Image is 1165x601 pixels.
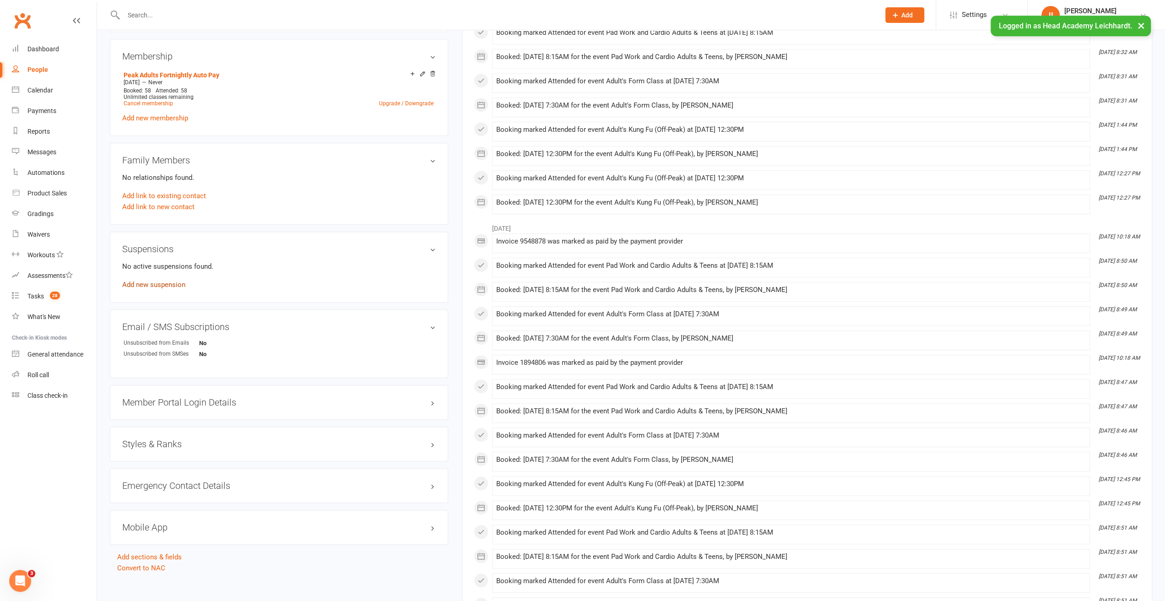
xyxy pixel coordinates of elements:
h3: Email / SMS Subscriptions [122,322,436,332]
i: [DATE] 12:45 PM [1099,476,1140,482]
a: Clubworx [11,9,34,32]
div: Assessments [27,272,73,279]
a: People [12,60,97,80]
a: Dashboard [12,39,97,60]
span: Never [148,79,163,86]
a: Workouts [12,245,97,265]
div: Booked: [DATE] 8:15AM for the event Pad Work and Cardio Adults & Teens, by [PERSON_NAME] [496,286,1086,294]
a: Add new suspension [122,281,185,289]
a: Assessments [12,265,97,286]
a: Convert to NAC [117,564,165,572]
h3: Member Portal Login Details [122,397,436,407]
i: [DATE] 10:18 AM [1099,233,1140,240]
div: Booked: [DATE] 7:30AM for the event Adult's Form Class, by [PERSON_NAME] [496,335,1086,342]
i: [DATE] 8:31 AM [1099,97,1137,104]
div: Dashboard [27,45,59,53]
div: Reports [27,128,50,135]
a: Add new membership [122,114,188,122]
div: Booked: [DATE] 8:15AM for the event Pad Work and Cardio Adults & Teens, by [PERSON_NAME] [496,553,1086,561]
i: [DATE] 1:44 PM [1099,146,1137,152]
p: No relationships found. [122,172,436,183]
div: Product Sales [27,190,67,197]
i: [DATE] 8:50 AM [1099,258,1137,264]
span: Attended: 58 [156,87,187,94]
div: [PERSON_NAME] [1064,7,1139,15]
i: [DATE] 8:51 AM [1099,573,1137,579]
div: Unsubscribed from SMSes [124,350,199,358]
i: [DATE] 8:49 AM [1099,330,1137,337]
div: Booking marked Attended for event Pad Work and Cardio Adults & Teens at [DATE] 8:15AM [496,383,1086,391]
div: Booking marked Attended for event Adult's Kung Fu (Off-Peak) at [DATE] 12:30PM [496,174,1086,182]
i: [DATE] 8:47 AM [1099,403,1137,410]
a: Upgrade / Downgrade [379,100,433,107]
div: Booking marked Attended for event Adult's Form Class at [DATE] 7:30AM [496,310,1086,318]
div: Booked: [DATE] 7:30AM for the event Adult's Form Class, by [PERSON_NAME] [496,456,1086,464]
i: [DATE] 1:44 PM [1099,122,1137,128]
input: Search... [121,9,873,22]
i: [DATE] 8:31 AM [1099,73,1137,80]
h3: Mobile App [122,522,436,532]
div: Tasks [27,292,44,300]
li: [DATE] [474,219,1140,233]
div: Booking marked Attended for event Adult's Form Class at [DATE] 7:30AM [496,77,1086,85]
div: JL [1041,6,1060,24]
a: Automations [12,162,97,183]
a: Gradings [12,204,97,224]
a: Add link to new contact [122,201,195,212]
a: Class kiosk mode [12,385,97,406]
a: Messages [12,142,97,162]
strong: No [199,351,252,357]
div: Booking marked Attended for event Pad Work and Cardio Adults & Teens at [DATE] 8:15AM [496,262,1086,270]
div: Invoice 9548878 was marked as paid by the payment provider [496,238,1086,245]
div: Booked: [DATE] 8:15AM for the event Pad Work and Cardio Adults & Teens, by [PERSON_NAME] [496,53,1086,61]
a: Reports [12,121,97,142]
div: Booking marked Attended for event Adult's Form Class at [DATE] 7:30AM [496,432,1086,439]
span: 28 [50,292,60,299]
h3: Styles & Ranks [122,439,436,449]
i: [DATE] 8:46 AM [1099,428,1137,434]
i: [DATE] 8:46 AM [1099,452,1137,458]
a: Add sections & fields [117,553,182,561]
div: People [27,66,48,73]
a: General attendance kiosk mode [12,344,97,365]
a: Cancel membership [124,100,173,107]
div: General attendance [27,351,83,358]
div: Class check-in [27,392,68,399]
i: [DATE] 8:47 AM [1099,379,1137,385]
button: × [1133,16,1149,35]
div: Booked: [DATE] 12:30PM for the event Adult's Kung Fu (Off-Peak), by [PERSON_NAME] [496,150,1086,158]
div: Booked: [DATE] 7:30AM for the event Adult's Form Class, by [PERSON_NAME] [496,102,1086,109]
a: Roll call [12,365,97,385]
div: Calendar [27,87,53,94]
span: Booked: 58 [124,87,151,94]
i: [DATE] 12:27 PM [1099,195,1140,201]
span: Add [901,11,913,19]
a: What's New [12,307,97,327]
span: Logged in as Head Academy Leichhardt. [999,22,1132,30]
a: Payments [12,101,97,121]
div: Messages [27,148,56,156]
i: [DATE] 8:49 AM [1099,306,1137,313]
a: Calendar [12,80,97,101]
i: [DATE] 10:18 AM [1099,355,1140,361]
div: Unsubscribed from Emails [124,339,199,347]
iframe: Intercom live chat [9,570,31,592]
h3: Family Members [122,155,436,165]
strong: No [199,340,252,347]
i: [DATE] 8:51 AM [1099,525,1137,531]
div: Roll call [27,371,49,379]
div: Payments [27,107,56,114]
span: Unlimited classes remaining [124,94,194,100]
div: Head Academy Leichhardt [1064,15,1139,23]
h3: Suspensions [122,244,436,254]
div: Gradings [27,210,54,217]
i: [DATE] 12:45 PM [1099,500,1140,507]
div: Invoice 1894806 was marked as paid by the payment provider [496,359,1086,367]
a: Add link to existing contact [122,190,206,201]
a: Tasks 28 [12,286,97,307]
h3: Membership [122,51,436,61]
span: [DATE] [124,79,140,86]
h3: Emergency Contact Details [122,481,436,491]
div: Booked: [DATE] 12:30PM for the event Adult's Kung Fu (Off-Peak), by [PERSON_NAME] [496,199,1086,206]
i: [DATE] 8:51 AM [1099,549,1137,555]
